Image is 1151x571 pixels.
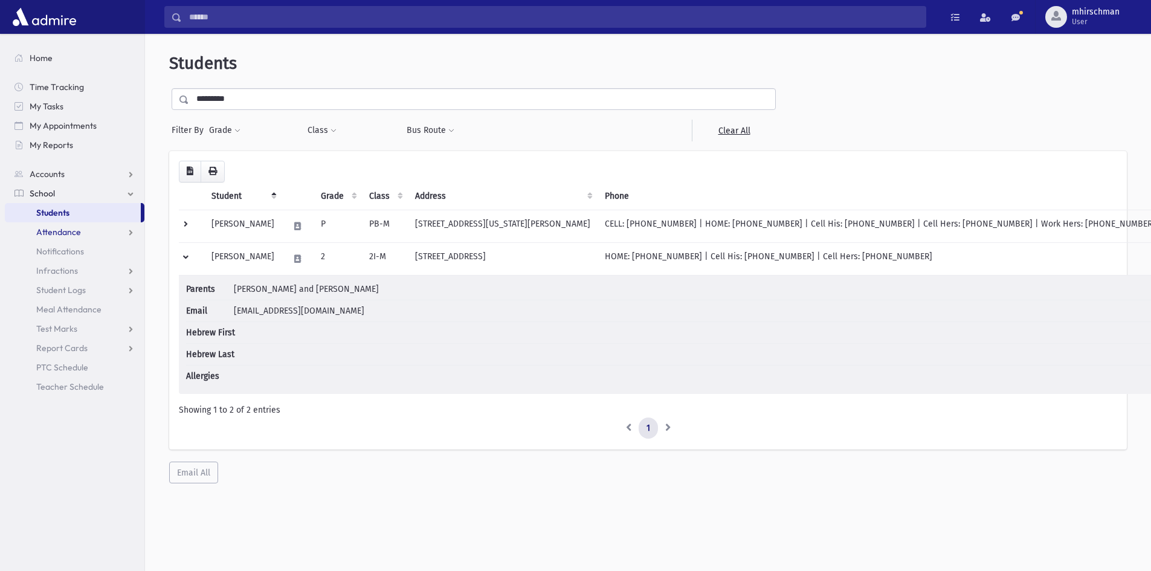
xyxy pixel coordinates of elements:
[36,227,81,237] span: Attendance
[1072,7,1120,17] span: mhirschman
[5,48,144,68] a: Home
[5,358,144,377] a: PTC Schedule
[362,242,408,275] td: 2I-M
[1072,17,1120,27] span: User
[36,246,84,257] span: Notifications
[186,305,231,317] span: Email
[36,304,102,315] span: Meal Attendance
[169,462,218,483] button: Email All
[30,82,84,92] span: Time Tracking
[362,182,408,210] th: Class: activate to sort column ascending
[36,323,77,334] span: Test Marks
[5,116,144,135] a: My Appointments
[5,319,144,338] a: Test Marks
[234,306,364,316] span: [EMAIL_ADDRESS][DOMAIN_NAME]
[5,377,144,396] a: Teacher Schedule
[408,182,598,210] th: Address: activate to sort column ascending
[30,188,55,199] span: School
[406,120,455,141] button: Bus Route
[30,169,65,179] span: Accounts
[30,120,97,131] span: My Appointments
[204,182,282,210] th: Student: activate to sort column descending
[182,6,926,28] input: Search
[179,161,201,182] button: CSV
[5,300,144,319] a: Meal Attendance
[172,124,208,137] span: Filter By
[5,97,144,116] a: My Tasks
[639,418,658,439] a: 1
[362,210,408,242] td: PB-M
[204,210,282,242] td: [PERSON_NAME]
[314,242,362,275] td: 2
[36,381,104,392] span: Teacher Schedule
[408,210,598,242] td: [STREET_ADDRESS][US_STATE][PERSON_NAME]
[5,338,144,358] a: Report Cards
[36,343,88,353] span: Report Cards
[5,222,144,242] a: Attendance
[307,120,337,141] button: Class
[30,140,73,150] span: My Reports
[186,348,234,361] span: Hebrew Last
[5,164,144,184] a: Accounts
[314,182,362,210] th: Grade: activate to sort column ascending
[10,5,79,29] img: AdmirePro
[36,265,78,276] span: Infractions
[5,135,144,155] a: My Reports
[186,326,235,339] span: Hebrew First
[5,242,144,261] a: Notifications
[5,184,144,203] a: School
[5,77,144,97] a: Time Tracking
[201,161,225,182] button: Print
[186,283,231,295] span: Parents
[692,120,776,141] a: Clear All
[208,120,241,141] button: Grade
[36,207,69,218] span: Students
[5,280,144,300] a: Student Logs
[5,261,144,280] a: Infractions
[30,53,53,63] span: Home
[5,203,141,222] a: Students
[314,210,362,242] td: P
[179,404,1117,416] div: Showing 1 to 2 of 2 entries
[36,362,88,373] span: PTC Schedule
[30,101,63,112] span: My Tasks
[234,284,379,294] span: [PERSON_NAME] and [PERSON_NAME]
[408,242,598,275] td: [STREET_ADDRESS]
[186,370,231,382] span: Allergies
[204,242,282,275] td: [PERSON_NAME]
[169,53,237,73] span: Students
[36,285,86,295] span: Student Logs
